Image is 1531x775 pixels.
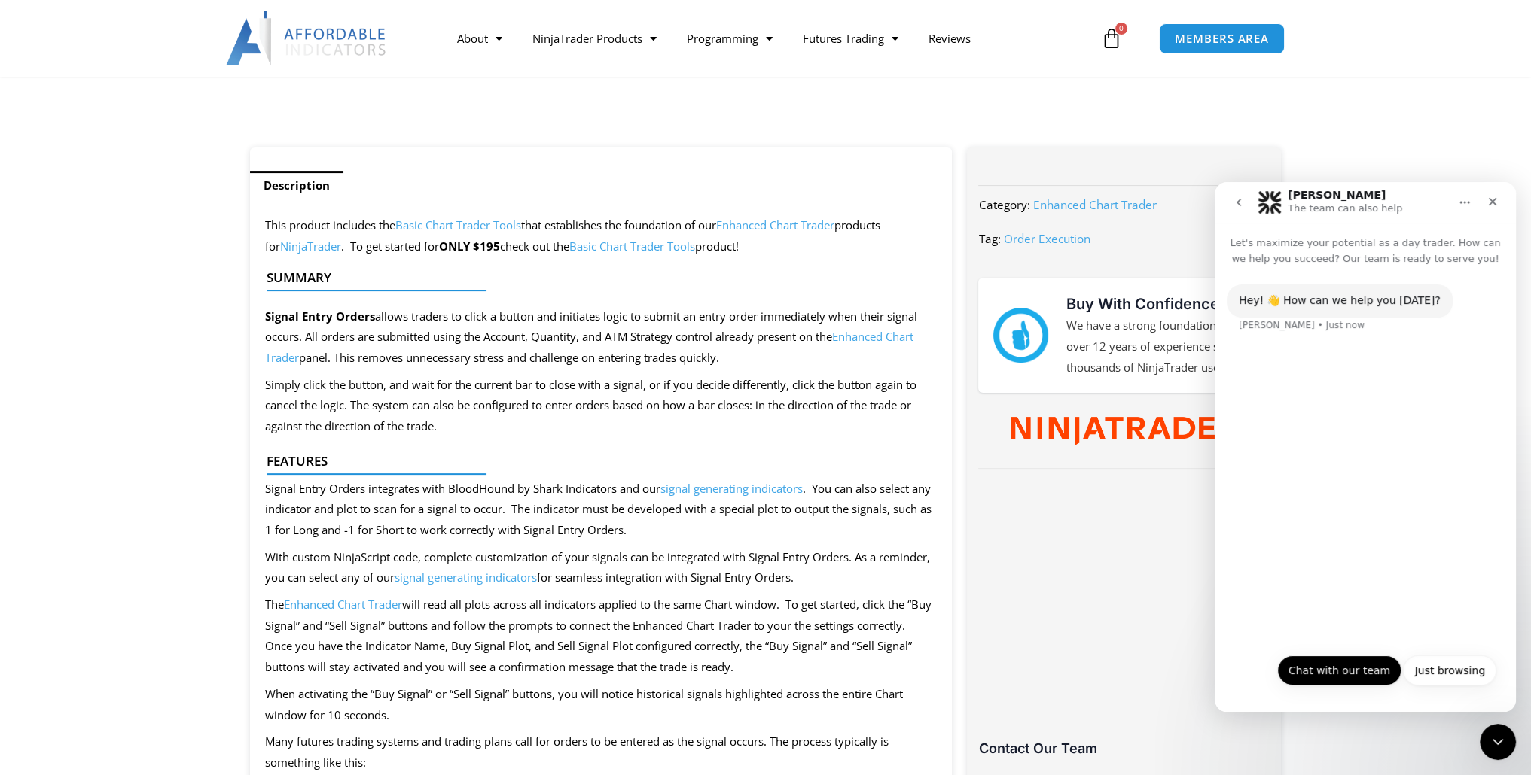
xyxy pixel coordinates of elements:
[1003,231,1090,246] a: Order Execution
[978,488,1269,751] iframe: Customer reviews powered by Trustpilot
[569,239,695,254] a: Basic Chart Trader Tools
[439,239,500,254] strong: ONLY $195
[1480,724,1516,760] iframe: Intercom live chat
[716,217,834,232] a: Enhanced Chart Trader
[395,570,537,585] a: signal generating indicators
[1078,17,1145,60] a: 0
[267,454,924,469] h4: Features
[978,231,1000,246] span: Tag:
[441,21,517,56] a: About
[1175,33,1269,44] span: MEMBERS AREA
[265,375,938,438] p: Simply click the button, and wait for the current bar to close with a signal, or if you decide di...
[517,21,671,56] a: NinjaTrader Products
[1115,23,1127,35] span: 0
[280,239,341,254] a: NinjaTrader
[978,740,1269,757] h3: Contact Our Team
[265,731,938,773] p: Many futures trading systems and trading plans call for orders to be entered as the signal occurs...
[1159,23,1285,54] a: MEMBERS AREA
[395,217,521,232] a: Basic Chart Trader Tools
[284,597,402,612] a: Enhanced Chart Trader
[265,308,375,324] strong: Signal Entry Orders
[267,270,924,285] h4: Summary
[441,21,1096,56] nav: Menu
[500,239,739,254] span: check out the product!
[265,215,938,257] p: This product includes the that establishes the foundation of our products for . To get started for
[671,21,787,56] a: Programming
[978,197,1029,212] span: Category:
[787,21,913,56] a: Futures Trading
[1066,293,1255,315] h3: Buy With Confidence
[1066,315,1255,378] p: We have a strong foundation with over 12 years of experience serving thousands of NinjaTrader users.
[1215,182,1516,712] iframe: Intercom live chat
[265,597,932,675] span: The will read all plots across all indicators applied to the same Chart window. To get started, c...
[1011,417,1237,445] img: NinjaTrader Wordmark color RGB | Affordable Indicators – NinjaTrader
[993,308,1048,362] img: mark thumbs good 43913 | Affordable Indicators – NinjaTrader
[913,21,985,56] a: Reviews
[941,21,1071,51] button: Buy with GPay
[226,11,388,65] img: LogoAI | Affordable Indicators – NinjaTrader
[265,547,938,589] p: With custom NinjaScript code, complete customization of your signals can be integrated with Signa...
[537,570,794,585] span: for seamless integration with Signal Entry Orders.
[250,171,343,200] a: Description
[1032,197,1156,212] a: Enhanced Chart Trader
[265,306,938,369] p: allows traders to click a button and initiates logic to submit an entry order immediately when th...
[265,686,903,722] span: When activating the “Buy Signal” or “Sell Signal” buttons, you will notice historical signals hig...
[265,479,938,542] p: Signal Entry Orders integrates with BloodHound by Shark Indicators and our . You can also select ...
